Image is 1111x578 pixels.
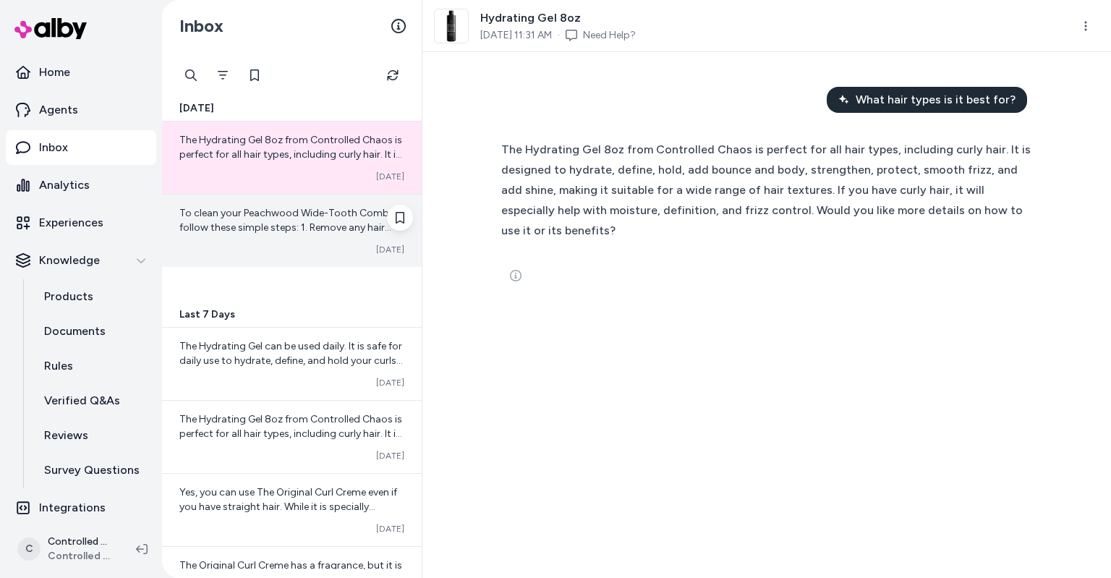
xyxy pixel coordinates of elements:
[856,91,1016,109] span: What hair types is it best for?
[6,490,156,525] a: Integrations
[30,349,156,383] a: Rules
[376,450,404,462] span: [DATE]
[17,537,41,561] span: C
[162,194,422,267] a: To clean your Peachwood Wide-Tooth Comb, follow these simple steps: 1. Remove any hair strands ca...
[44,288,93,305] p: Products
[44,392,120,409] p: Verified Q&As
[378,61,407,90] button: Refresh
[179,15,224,37] h2: Inbox
[376,171,404,182] span: [DATE]
[376,377,404,388] span: [DATE]
[179,413,404,541] span: The Hydrating Gel 8oz from Controlled Chaos is perfect for all hair types, including curly hair. ...
[14,18,87,39] img: alby Logo
[39,177,90,194] p: Analytics
[30,453,156,488] a: Survey Questions
[501,143,1031,237] span: The Hydrating Gel 8oz from Controlled Chaos is perfect for all hair types, including curly hair. ...
[6,55,156,90] a: Home
[558,28,560,43] span: ·
[435,9,468,43] img: HydratingGel.jpg
[376,244,404,255] span: [DATE]
[44,427,88,444] p: Reviews
[162,473,422,546] a: Yes, you can use The Original Curl Creme even if you have straight hair. While it is specially fo...
[44,462,140,479] p: Survey Questions
[6,168,156,203] a: Analytics
[39,64,70,81] p: Home
[480,28,552,43] span: [DATE] 11:31 AM
[376,523,404,535] span: [DATE]
[162,328,422,400] a: The Hydrating Gel can be used daily. It is safe for daily use to hydrate, define, and hold your c...
[30,383,156,418] a: Verified Q&As
[179,207,404,436] span: To clean your Peachwood Wide-Tooth Comb, follow these simple steps: 1. Remove any hair strands ca...
[208,61,237,90] button: Filter
[179,340,403,425] span: The Hydrating Gel can be used daily. It is safe for daily use to hydrate, define, and hold your c...
[30,314,156,349] a: Documents
[44,323,106,340] p: Documents
[6,130,156,165] a: Inbox
[39,101,78,119] p: Agents
[39,214,103,231] p: Experiences
[30,418,156,453] a: Reviews
[179,134,404,262] span: The Hydrating Gel 8oz from Controlled Chaos is perfect for all hair types, including curly hair. ...
[162,400,422,473] a: The Hydrating Gel 8oz from Controlled Chaos is perfect for all hair types, including curly hair. ...
[6,93,156,127] a: Agents
[480,9,636,27] span: Hydrating Gel 8oz
[6,243,156,278] button: Knowledge
[48,535,113,549] p: Controlled Chaos Shopify
[44,357,73,375] p: Rules
[39,252,100,269] p: Knowledge
[501,261,530,290] button: See more
[30,279,156,314] a: Products
[583,28,636,43] a: Need Help?
[39,139,68,156] p: Inbox
[48,549,113,564] span: Controlled Chaos
[179,307,235,322] span: Last 7 Days
[179,101,214,116] span: [DATE]
[9,526,124,572] button: CControlled Chaos ShopifyControlled Chaos
[162,122,422,194] a: The Hydrating Gel 8oz from Controlled Chaos is perfect for all hair types, including curly hair. ...
[6,205,156,240] a: Experiences
[39,499,106,517] p: Integrations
